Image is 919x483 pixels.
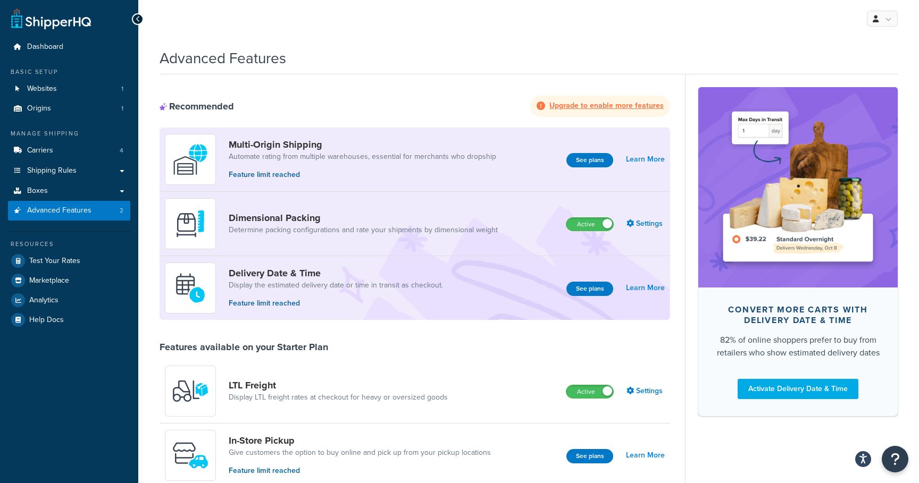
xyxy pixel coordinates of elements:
a: LTL Freight [229,379,448,391]
img: feature-image-ddt-36eae7f7280da8017bfb280eaccd9c446f90b1fe08728e4019434db127062ab4.png [714,103,882,271]
span: Carriers [27,146,53,155]
a: Analytics [8,291,130,310]
span: 1 [121,84,123,94]
a: Learn More [626,281,665,295]
img: y79ZsPf0fXUFUhFXDzUgf+ktZg5F2+ohG75+v3d2s1D9TjoU8PiyCIluIjV41seZevKCRuEjTPPOKHJsQcmKCXGdfprl3L4q7... [172,372,209,410]
h1: Advanced Features [160,48,286,69]
span: Websites [27,84,57,94]
a: In-Store Pickup [229,435,491,446]
span: 1 [121,104,123,113]
img: DTVBYsAAAAAASUVORK5CYII= [172,205,209,242]
a: Settings [626,384,665,399]
div: 82% of online shoppers prefer to buy from retailers who show estimated delivery dates [715,334,881,359]
a: Marketplace [8,271,130,290]
img: WatD5o0RtDAAAAAElFTkSuQmCC [172,141,209,178]
a: Activate Delivery Date & Time [738,379,858,399]
label: Active [566,385,613,398]
span: Shipping Rules [27,166,77,175]
span: 2 [120,206,123,215]
a: Learn More [626,152,665,167]
img: gfkeb5ejjkALwAAAABJRU5ErkJggg== [172,269,209,307]
a: Test Your Rates [8,251,130,270]
a: Learn More [626,448,665,463]
a: Origins1 [8,99,130,118]
div: Recommended [160,100,234,112]
p: Feature limit reached [229,298,443,309]
a: Dimensional Packing [229,212,498,224]
button: Open Resource Center [882,446,908,472]
a: Automate rating from multiple warehouses, essential for merchants who dropship [229,151,496,162]
a: Carriers4 [8,141,130,160]
a: Boxes [8,181,130,201]
span: 4 [120,146,123,155]
li: Websites [8,79,130,99]
a: Display the estimated delivery date or time in transit as checkout. [229,280,443,291]
span: Analytics [29,296,59,305]
a: Shipping Rules [8,161,130,181]
button: See plans [566,282,613,296]
a: Settings [626,216,665,231]
img: wfgcfpwTIucLEAAAAASUVORK5CYII= [172,437,209,474]
span: Dashboard [27,43,63,52]
a: Display LTL freight rates at checkout for heavy or oversized goods [229,392,448,403]
span: Advanced Features [27,206,91,215]
li: Origins [8,99,130,118]
p: Feature limit reached [229,465,491,477]
span: Marketplace [29,276,69,285]
p: Feature limit reached [229,169,496,181]
a: Advanced Features2 [8,201,130,221]
a: Determine packing configurations and rate your shipments by dimensional weight [229,225,498,235]
div: Resources [8,240,130,249]
div: Manage Shipping [8,129,130,138]
li: Carriers [8,141,130,160]
a: Help Docs [8,310,130,329]
div: Convert more carts with delivery date & time [715,304,881,326]
button: See plans [566,153,613,167]
span: Boxes [27,187,48,196]
label: Active [566,218,613,231]
span: Origins [27,104,51,113]
li: Advanced Features [8,201,130,221]
button: See plans [566,449,613,463]
div: Basic Setup [8,67,130,77]
div: Features available on your Starter Plan [160,341,328,353]
span: Help Docs [29,316,64,325]
a: Give customers the option to buy online and pick up from your pickup locations [229,447,491,458]
a: Multi-Origin Shipping [229,139,496,150]
a: Dashboard [8,37,130,57]
strong: Upgrade to enable more features [549,100,664,111]
span: Test Your Rates [29,257,80,266]
a: Websites1 [8,79,130,99]
a: Delivery Date & Time [229,267,443,279]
